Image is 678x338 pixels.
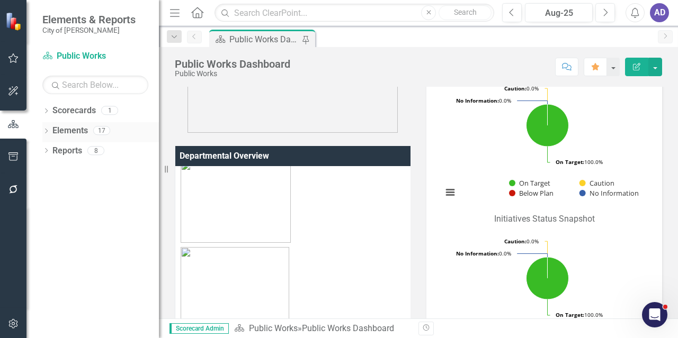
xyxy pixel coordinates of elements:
[579,188,638,198] button: Show No Information
[42,13,136,26] span: Elements & Reports
[101,106,118,115] div: 1
[437,77,652,209] div: Chart. Highcharts interactive chart.
[556,158,603,166] text: 100.0%
[504,85,527,92] tspan: Caution:
[504,237,527,245] tspan: Caution:
[456,97,511,104] text: 0.0%
[52,145,82,157] a: Reports
[87,146,104,155] div: 8
[443,185,458,200] button: View chart menu, Chart
[249,323,298,333] a: Public Works
[302,323,394,333] div: Public Works Dashboard
[650,3,669,22] button: AD
[169,323,229,334] span: Scorecard Admin
[5,12,24,30] img: ClearPoint Strategy
[175,70,290,78] div: Public Works
[526,257,568,299] path: On Target, 2.
[509,188,554,198] button: Show Below Plan
[454,8,477,16] span: Search
[590,188,639,198] text: No Information
[642,302,667,327] iframe: Intercom live chat
[556,311,603,318] text: 100.0%
[456,250,499,257] tspan: No Information:
[504,237,539,245] text: 0.0%
[556,158,584,166] tspan: On Target:
[93,126,110,135] div: 17
[215,4,494,22] input: Search ClearPoint...
[437,211,652,227] p: Initiatives Status Snapshot
[175,58,290,70] div: Public Works Dashboard
[181,160,291,243] img: mceclip2%20v4.jpg
[52,105,96,117] a: Scorecards
[42,76,148,94] input: Search Below...
[437,77,647,209] svg: Interactive chart
[439,5,492,20] button: Search
[234,323,411,335] div: »
[52,125,88,137] a: Elements
[590,178,614,188] text: Caution
[529,7,589,20] div: Aug-25
[556,311,584,318] tspan: On Target:
[504,85,539,92] text: 0.0%
[525,3,593,22] button: Aug-25
[456,97,499,104] tspan: No Information:
[526,104,568,147] path: On Target, 4.
[579,178,614,188] button: Show Caution
[181,247,289,328] img: mceclip3%20v2.jpg
[42,26,136,34] small: City of [PERSON_NAME]
[42,50,148,62] a: Public Works
[509,178,550,188] button: Show On Target
[229,33,299,46] div: Public Works Dashboard
[456,250,511,257] text: 0.0%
